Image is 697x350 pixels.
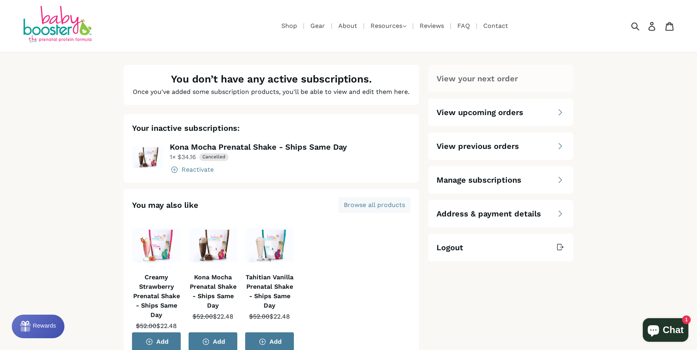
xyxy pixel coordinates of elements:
[416,21,448,31] a: Reviews
[202,154,226,160] span: Cancelled
[246,273,293,309] span: Tahitian Vanilla Prenatal Shake - Ships Same Day
[213,339,225,345] div: Add
[334,21,361,31] a: About
[428,99,573,126] a: View upcoming orders
[428,200,573,227] a: Address & payment details
[437,73,518,84] span: View your next order
[136,322,156,330] s: $52.00
[190,273,237,309] span: Kona Mocha Prenatal Shake - Ships Same Day
[156,339,169,345] div: Add
[437,107,523,118] span: View upcoming orders
[22,6,92,44] img: Baby Booster Prenatal Protein Supplements
[428,234,573,261] a: Logout
[170,153,176,161] span: 1 ×
[640,318,691,344] inbox-online-store-chat: Shopify online store chat
[428,132,573,160] a: View previous orders
[437,208,541,219] span: Address & payment details
[178,153,196,161] span: $34.16
[479,21,512,31] a: Contact
[306,21,329,31] a: Gear
[132,123,240,133] span: Your inactive subscriptions:
[453,21,474,31] a: FAQ
[12,315,64,338] button: Rewards
[189,313,237,320] div: $22.48
[270,339,282,345] div: Add
[132,323,181,329] div: $22.48
[344,202,405,208] div: Browse all products
[132,200,198,210] span: You may also like
[428,65,573,92] a: View your next order
[21,7,44,14] span: Rewards
[249,313,270,320] s: $52.00
[338,197,411,213] button: Browse all products
[193,313,213,320] s: $52.00
[245,313,294,320] div: $22.48
[133,88,409,95] span: Once you've added some subscription products, you'll be able to view and edit them here.
[171,73,372,85] span: You don’t have any active subscriptions.
[634,17,655,35] input: Search
[133,273,180,319] span: Creamy Strawberry Prenatal Shake - Ships Same Day
[132,146,163,169] img: Kona Mocha Prenatal Shake - Ships Same Day
[428,166,573,194] a: Manage subscriptions
[437,174,521,185] span: Manage subscriptions
[367,20,410,32] button: Resources
[182,167,214,173] div: Reactivate
[170,142,347,152] span: Kona Mocha Prenatal Shake - Ships Same Day
[277,21,301,31] a: Shop
[437,242,463,253] span: Logout
[170,165,214,174] span: Reactivate
[437,141,519,152] span: View previous orders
